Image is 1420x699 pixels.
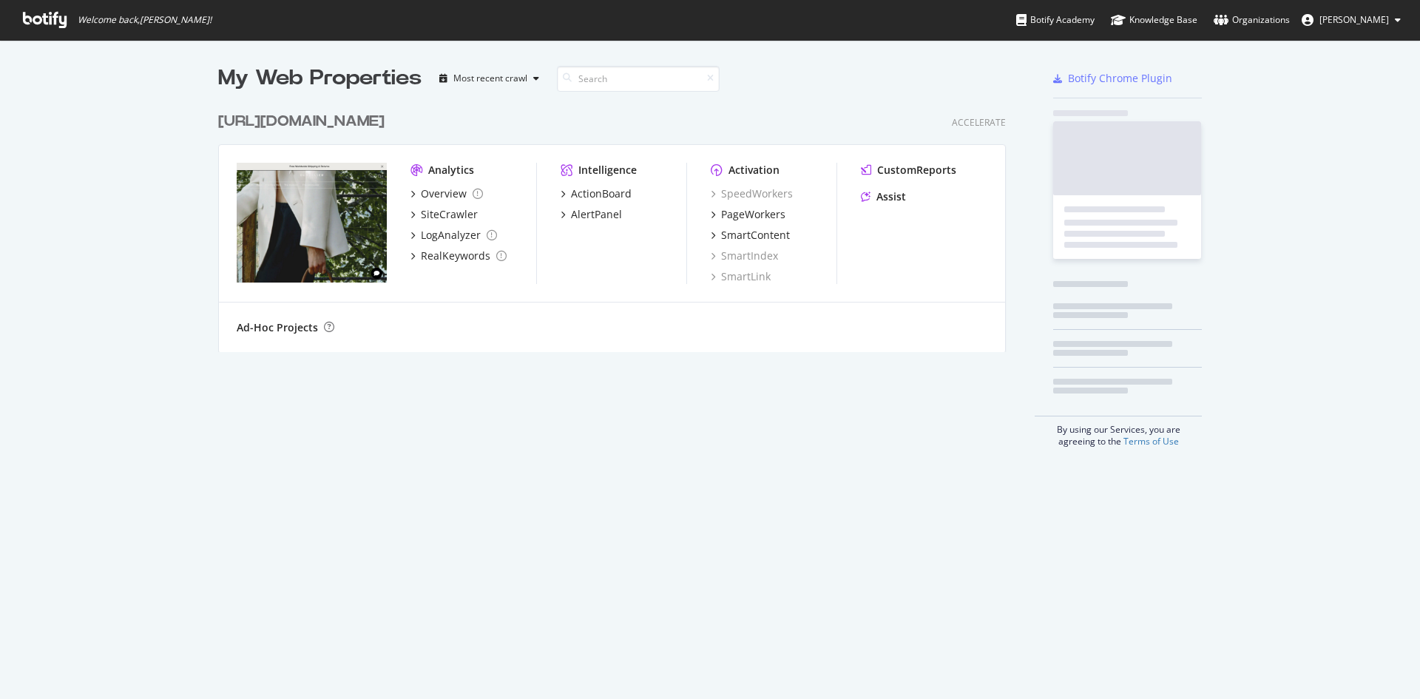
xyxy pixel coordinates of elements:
input: Search [557,66,720,92]
div: Intelligence [578,163,637,178]
div: Activation [728,163,780,178]
a: LogAnalyzer [410,228,497,243]
a: CustomReports [861,163,956,178]
div: Botify Academy [1016,13,1095,27]
div: Organizations [1214,13,1290,27]
span: Welcome back, [PERSON_NAME] ! [78,14,212,26]
button: Most recent crawl [433,67,545,90]
div: LogAnalyzer [421,228,481,243]
div: SmartContent [721,228,790,243]
a: RealKeywords [410,249,507,263]
div: My Web Properties [218,64,422,93]
div: Ad-Hoc Projects [237,320,318,335]
a: Overview [410,186,483,201]
div: Assist [876,189,906,204]
a: SmartLink [711,269,771,284]
div: SiteCrawler [421,207,478,222]
div: AlertPanel [571,207,622,222]
div: Knowledge Base [1111,13,1197,27]
div: By using our Services, you are agreeing to the [1035,416,1202,448]
div: PageWorkers [721,207,785,222]
div: [URL][DOMAIN_NAME] [218,111,385,132]
a: Assist [861,189,906,204]
div: grid [218,93,1018,352]
a: AlertPanel [561,207,622,222]
a: [URL][DOMAIN_NAME] [218,111,390,132]
div: RealKeywords [421,249,490,263]
div: Analytics [428,163,474,178]
div: Botify Chrome Plugin [1068,71,1172,86]
div: ActionBoard [571,186,632,201]
a: ActionBoard [561,186,632,201]
button: [PERSON_NAME] [1290,8,1413,32]
img: https://demellierlondon.com/ [237,163,387,283]
span: Blanca Sabas [1319,13,1389,26]
div: CustomReports [877,163,956,178]
a: PageWorkers [711,207,785,222]
a: SmartContent [711,228,790,243]
a: SpeedWorkers [711,186,793,201]
a: Botify Chrome Plugin [1053,71,1172,86]
a: SmartIndex [711,249,778,263]
a: Terms of Use [1123,435,1179,448]
div: Most recent crawl [453,74,527,83]
div: Accelerate [952,116,1006,129]
div: Overview [421,186,467,201]
a: SiteCrawler [410,207,478,222]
